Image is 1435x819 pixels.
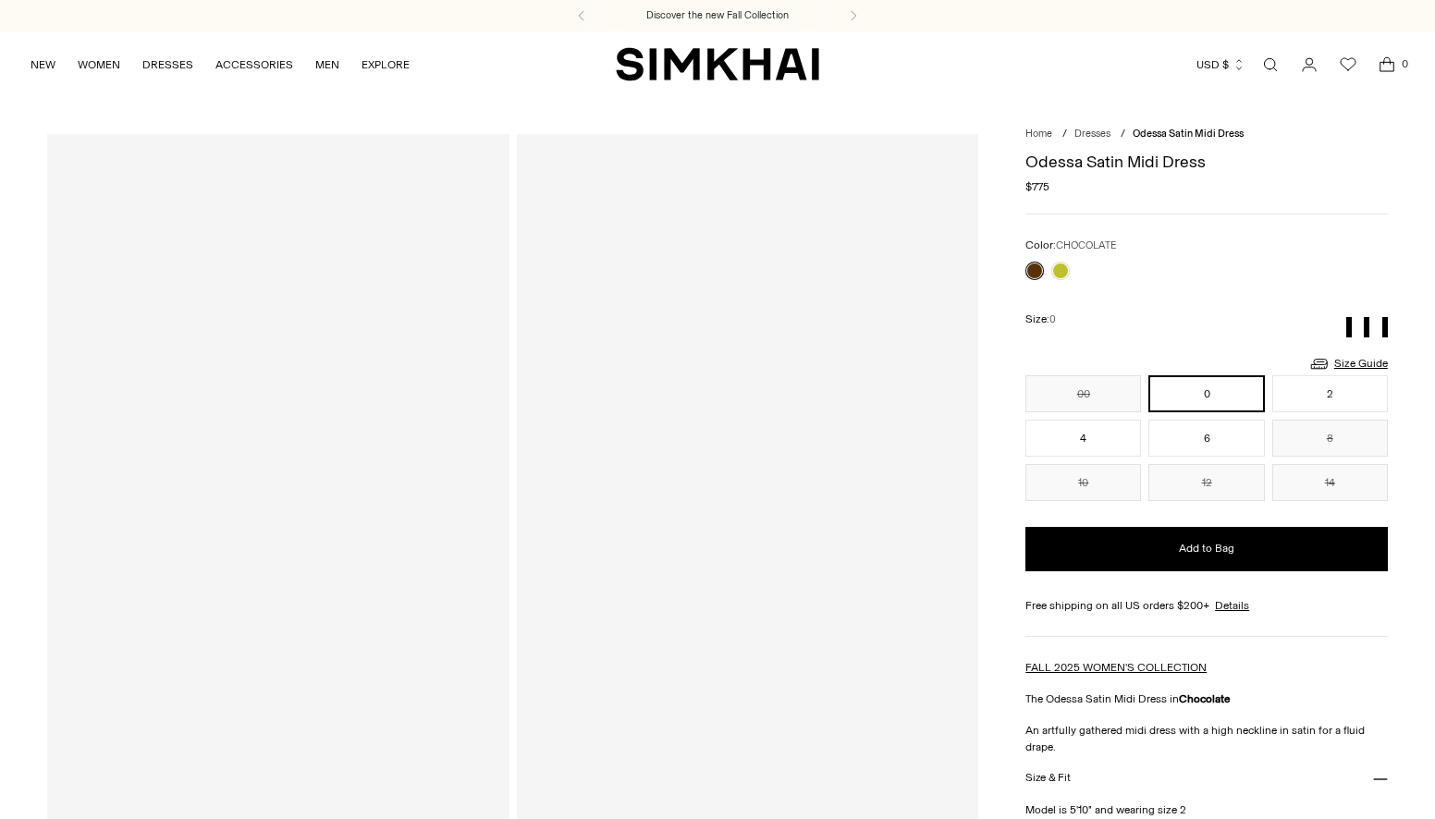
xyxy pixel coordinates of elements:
[1025,691,1388,707] p: The Odessa Satin Midi Dress in
[1025,722,1388,755] p: An artfully gathered midi dress with a high neckline in satin for a fluid drape.
[31,44,55,85] a: NEW
[1025,420,1141,457] button: 4
[1196,44,1245,85] button: USD $
[1396,55,1413,72] span: 0
[1025,153,1388,170] h1: Odessa Satin Midi Dress
[1252,46,1289,83] a: Open search modal
[1148,420,1264,457] button: 6
[1025,527,1388,571] button: Add to Bag
[1025,772,1070,784] h3: Size & Fit
[1179,541,1234,556] span: Add to Bag
[1049,313,1056,325] span: 0
[142,44,193,85] a: DRESSES
[1215,597,1249,614] a: Details
[1148,375,1264,412] button: 0
[1272,420,1388,457] button: 8
[1272,464,1388,501] button: 14
[1308,352,1388,375] a: Size Guide
[1062,127,1067,142] div: /
[1025,755,1388,802] button: Size & Fit
[215,44,293,85] a: ACCESSORIES
[1056,239,1116,251] span: CHOCOLATE
[1025,375,1141,412] button: 00
[1179,692,1231,705] strong: Chocolate
[1133,128,1244,140] span: Odessa Satin Midi Dress
[1368,46,1405,83] a: Open cart modal
[1025,127,1388,142] nav: breadcrumbs
[616,46,819,82] a: SIMKHAI
[1025,311,1056,328] label: Size:
[1148,464,1264,501] button: 12
[1025,128,1052,140] a: Home
[1074,128,1110,140] a: Dresses
[1025,597,1388,614] div: Free shipping on all US orders $200+
[1272,375,1388,412] button: 2
[1291,46,1328,83] a: Go to the account page
[1025,178,1049,195] span: $775
[78,44,120,85] a: WOMEN
[315,44,339,85] a: MEN
[646,8,789,23] a: Discover the new Fall Collection
[1025,661,1207,674] a: FALL 2025 WOMEN'S COLLECTION
[1121,127,1125,142] div: /
[1330,46,1367,83] a: Wishlist
[1025,464,1141,501] button: 10
[1025,237,1116,254] label: Color:
[362,44,410,85] a: EXPLORE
